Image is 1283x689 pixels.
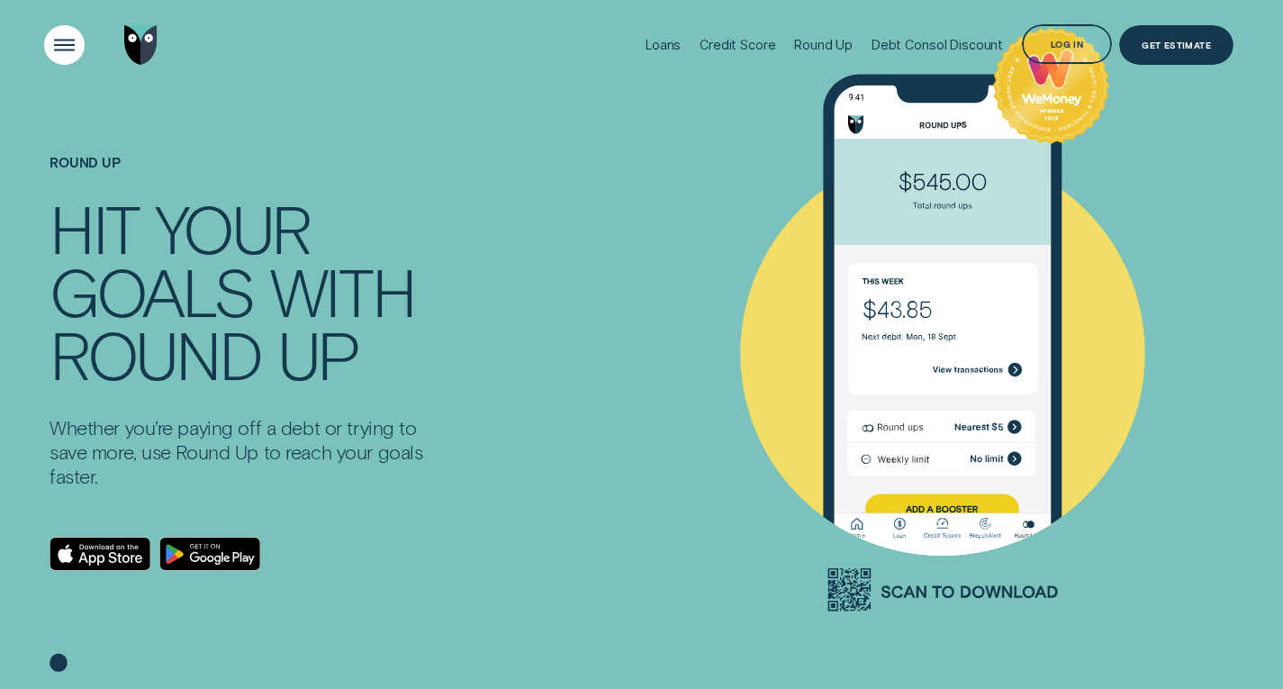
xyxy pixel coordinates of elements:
[50,537,151,571] a: Download on the App Store
[872,37,1003,52] div: Debt Consol Discount
[277,322,358,385] div: UP
[50,196,439,385] h4: HIT YOUR GOALS WITH ROUND UP
[155,196,311,259] div: YOUR
[44,25,85,66] button: Open Menu
[1022,24,1112,65] button: Log in
[159,537,261,571] a: Android App on Google Play
[794,37,853,52] div: Round Up
[50,155,439,196] h1: Round Up
[646,37,681,52] div: Loans
[50,196,139,259] div: HIT
[50,259,254,322] div: GOALS
[270,259,415,322] div: WITH
[50,322,261,385] div: ROUND
[700,37,775,52] div: Credit Score
[124,25,158,66] img: Wisr
[50,415,439,488] p: Whether you’re paying off a debt or trying to save more, use Round Up to reach your goals faster.
[1119,25,1233,66] a: Get Estimate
